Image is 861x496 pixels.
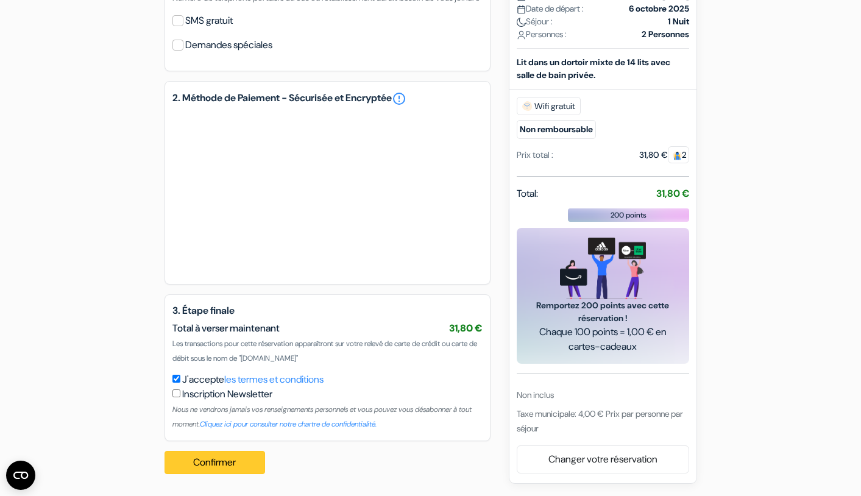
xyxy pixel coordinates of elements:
[172,322,280,335] span: Total à verser maintenant
[668,146,689,163] span: 2
[6,461,35,490] button: Ouvrir le widget CMP
[611,210,647,221] span: 200 points
[673,152,682,161] img: guest.svg
[517,149,553,161] div: Prix total :
[642,28,689,41] strong: 2 Personnes
[182,372,324,387] label: J'accepte
[522,101,532,111] img: free_wifi.svg
[517,5,526,15] img: calendar.svg
[172,305,483,316] h5: 3. Étape finale
[517,57,670,80] b: Lit dans un dortoir mixte de 14 lits avec salle de bain privée.
[172,339,477,363] span: Les transactions pour cette réservation apparaîtront sur votre relevé de carte de crédit ou carte...
[639,149,689,161] div: 31,80 €
[517,18,526,27] img: moon.svg
[517,120,596,139] small: Non remboursable
[517,2,584,15] span: Date de départ :
[517,408,683,434] span: Taxe municipale: 4,00 € Prix par personne par séjour
[185,123,470,262] iframe: Cadre de saisie sécurisé pour le paiement
[182,387,272,402] label: Inscription Newsletter
[560,238,646,299] img: gift_card_hero_new.png
[517,28,567,41] span: Personnes :
[668,15,689,28] strong: 1 Nuit
[185,12,233,29] label: SMS gratuit
[200,419,377,429] a: Cliquez ici pour consulter notre chartre de confidentialité.
[172,405,472,429] small: Nous ne vendrons jamais vos renseignements personnels et vous pouvez vous désabonner à tout moment.
[449,322,483,335] span: 31,80 €
[517,97,581,115] span: Wifi gratuit
[629,2,689,15] strong: 6 octobre 2025
[531,325,675,354] span: Chaque 100 points = 1,00 € en cartes-cadeaux
[517,31,526,40] img: user_icon.svg
[531,299,675,325] span: Remportez 200 points avec cette réservation !
[165,451,266,474] button: Confirmer
[185,37,272,54] label: Demandes spéciales
[172,91,483,106] h5: 2. Méthode de Paiement - Sécurisée et Encryptée
[517,448,689,471] a: Changer votre réservation
[517,389,689,402] div: Non inclus
[224,373,324,386] a: les termes et conditions
[517,186,538,201] span: Total:
[517,15,553,28] span: Séjour :
[392,91,406,106] a: error_outline
[656,187,689,200] strong: 31,80 €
